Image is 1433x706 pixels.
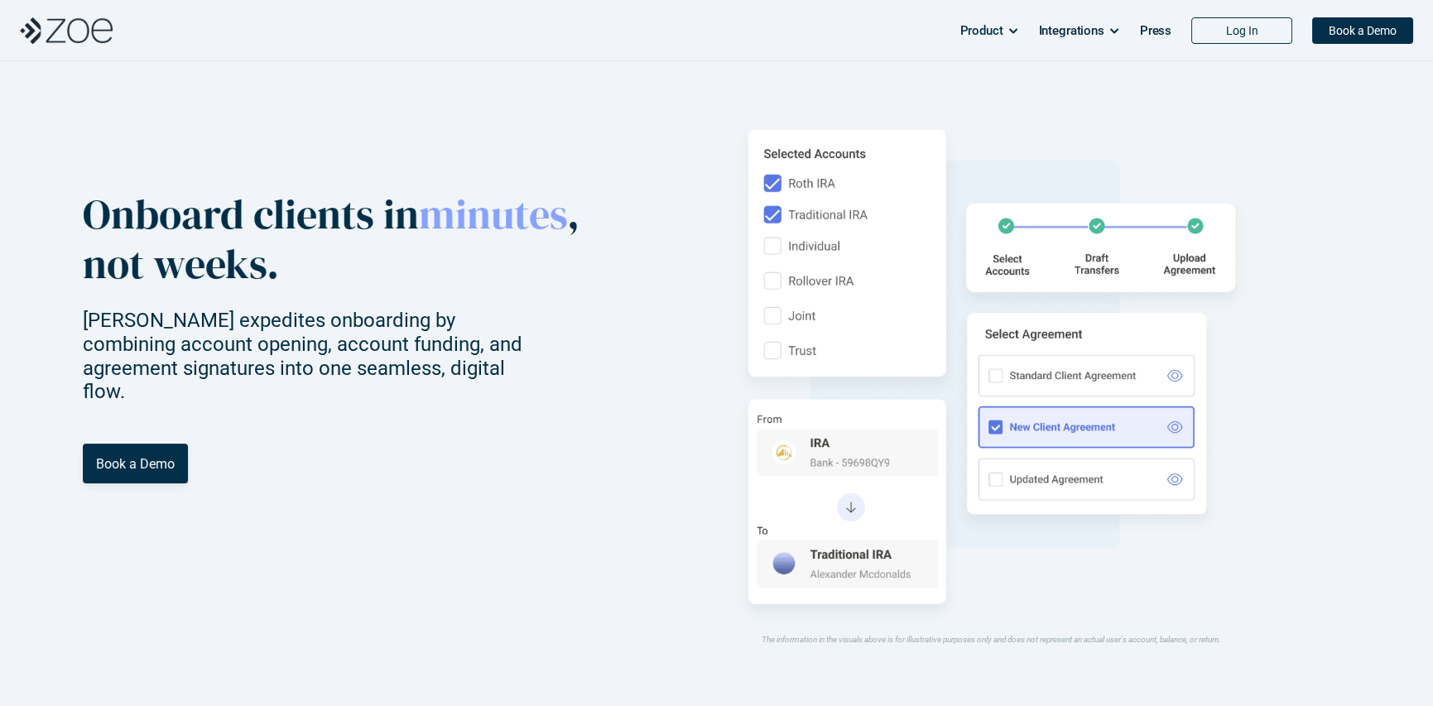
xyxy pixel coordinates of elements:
a: Log In [1191,17,1292,44]
a: Book a Demo [1312,17,1413,44]
p: Book a Demo [1329,24,1397,38]
p: [PERSON_NAME] expedites onboarding by combining account opening, account funding, and agreement s... [83,309,551,404]
p: Product [960,18,1003,43]
p: Integrations [1039,18,1104,43]
span: minutes [419,185,567,243]
p: Book a Demo [96,456,175,472]
a: Book a Demo [83,444,188,483]
p: Press [1140,18,1171,43]
p: Onboard clients in , not weeks. [83,190,589,289]
em: The information in the visuals above is for illustrative purposes only and does not represent an ... [762,635,1221,644]
p: Log In [1226,24,1258,38]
